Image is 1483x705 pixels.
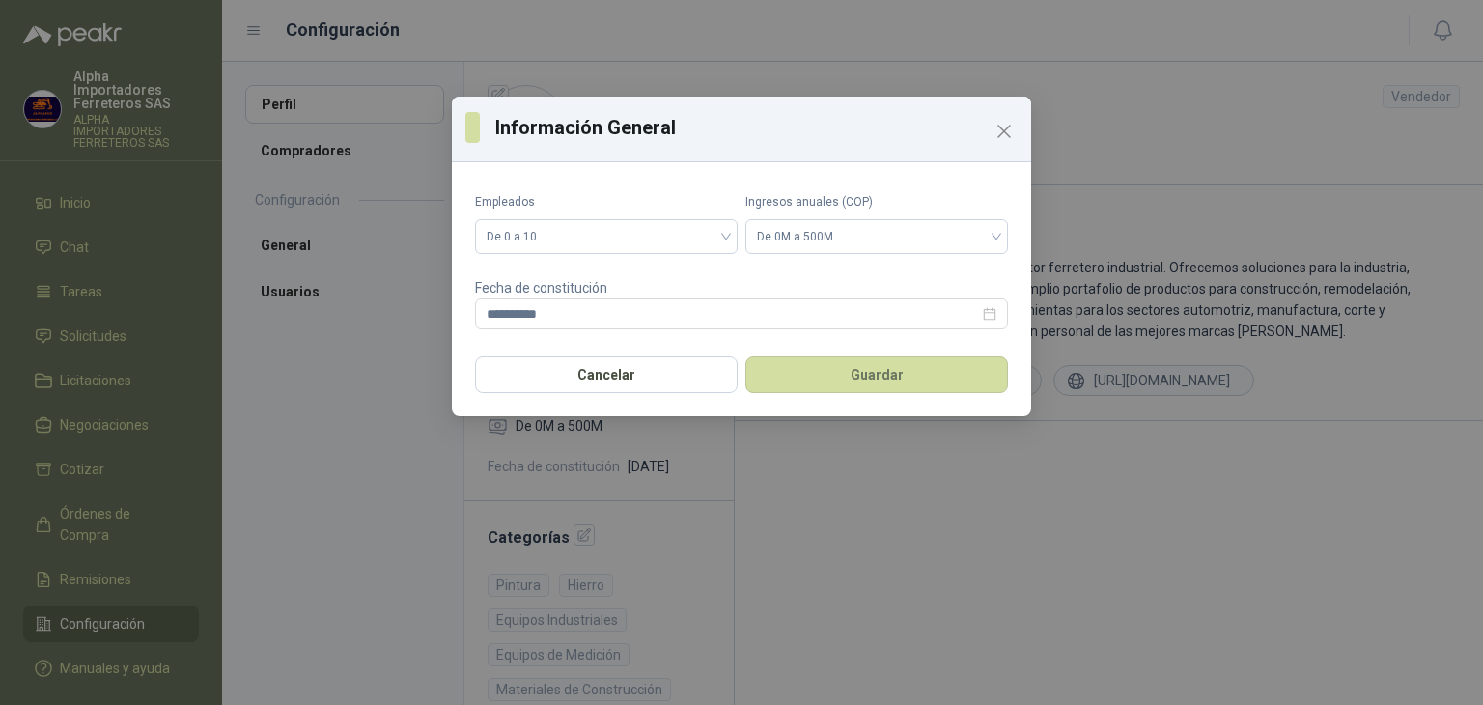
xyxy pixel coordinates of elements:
h3: Información General [495,113,1018,142]
span: De 0M a 500M [757,222,996,251]
button: Cancelar [475,356,738,393]
p: Fecha de constitución [475,277,1008,298]
span: De 0 a 10 [487,222,726,251]
label: Ingresos anuales (COP) [745,193,1008,211]
label: Empleados [475,193,738,211]
button: Guardar [745,356,1008,393]
button: Close [989,116,1020,147]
